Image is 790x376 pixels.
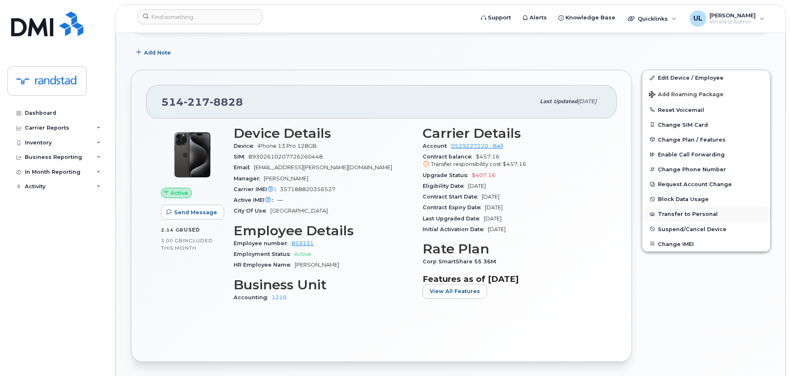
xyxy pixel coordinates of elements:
span: Wireless Admin [710,19,756,25]
span: Active [170,189,188,197]
a: Support [475,9,517,26]
button: Change Plan / Features [642,132,770,147]
span: Device [234,143,258,149]
h3: Features as of [DATE] [423,274,602,284]
span: Eligibility Date [423,183,468,189]
span: 3.00 GB [161,238,183,244]
span: — [277,197,283,203]
button: Reset Voicemail [642,102,770,117]
h3: Carrier Details [423,126,602,141]
button: Change SIM Card [642,117,770,132]
button: Send Message [161,205,224,220]
a: 0529227220 - Bell [451,143,503,149]
span: City Of Use [234,208,270,214]
h3: Employee Details [234,223,413,238]
span: Last Upgraded Date [423,215,484,222]
span: Account [423,143,451,149]
span: SIM [234,154,248,160]
span: [PERSON_NAME] [264,175,308,182]
h3: Rate Plan [423,241,602,256]
span: Active IMEI [234,197,277,203]
h3: Device Details [234,126,413,141]
span: 357188820356527 [280,186,336,192]
span: Active [294,251,311,257]
button: Request Account Change [642,177,770,192]
span: used [184,227,200,233]
div: Quicklinks [622,10,682,27]
span: 8828 [210,96,243,108]
span: 514 [161,96,243,108]
span: Suspend/Cancel Device [658,226,726,232]
button: Block Data Usage [642,192,770,206]
span: [DATE] [468,183,486,189]
span: [DATE] [482,194,499,200]
img: iPhone_15_Pro_Black.png [168,130,217,180]
a: 859131 [291,240,314,246]
span: Initial Activation Date [423,226,488,232]
h3: Business Unit [234,277,413,292]
span: [DATE] [485,204,503,210]
button: Transfer to Personal [642,206,770,221]
span: Enable Call Forwarding [658,151,725,158]
span: Carrier IMEI [234,186,280,192]
span: View All Features [430,287,480,295]
span: Manager [234,175,264,182]
span: Add Roaming Package [649,91,724,99]
span: Transfer responsibility cost [431,161,501,167]
span: Last updated [540,98,578,104]
span: Add Note [144,49,171,57]
span: [DATE] [488,226,506,232]
span: Employment Status [234,251,294,257]
span: Contract Expiry Date [423,204,485,210]
span: 217 [184,96,210,108]
a: Edit Device / Employee [642,70,770,85]
button: Add Roaming Package [642,85,770,102]
span: [DATE] [484,215,501,222]
span: HR Employee Name [234,262,295,268]
button: Enable Call Forwarding [642,147,770,162]
span: Upgrade Status [423,172,472,178]
button: Change IMEI [642,236,770,251]
span: UL [693,14,702,24]
span: Support [488,14,511,22]
span: Knowledge Base [565,14,615,22]
span: [EMAIL_ADDRESS][PERSON_NAME][DOMAIN_NAME] [254,164,392,170]
button: Add Note [131,45,178,60]
button: Change Phone Number [642,162,770,177]
span: [PERSON_NAME] [295,262,339,268]
span: Email [234,164,254,170]
span: [DATE] [578,98,596,104]
span: $457.16 [423,154,602,168]
button: View All Features [423,284,487,299]
span: [PERSON_NAME] [710,12,756,19]
span: $407.16 [472,172,495,178]
span: Corp SmartShare 55 36M [423,258,500,265]
span: Accounting [234,294,272,300]
span: [GEOGRAPHIC_DATA] [270,208,328,214]
span: Change Plan / Features [658,136,726,142]
a: Alerts [517,9,553,26]
span: Send Message [174,208,217,216]
span: Employee number [234,240,291,246]
span: 2.14 GB [161,227,184,233]
span: iPhone 13 Pro 128GB [258,143,317,149]
span: Contract balance [423,154,476,160]
span: included this month [161,237,213,251]
button: Suspend/Cancel Device [642,222,770,236]
a: Knowledge Base [553,9,621,26]
span: $457.16 [503,161,526,167]
input: Find something... [137,9,263,24]
span: Contract Start Date [423,194,482,200]
a: 1210 [272,294,286,300]
div: Uraib Lakhani [684,10,770,27]
span: Alerts [530,14,547,22]
span: 89302610207726260448 [248,154,323,160]
span: Quicklinks [638,15,668,22]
